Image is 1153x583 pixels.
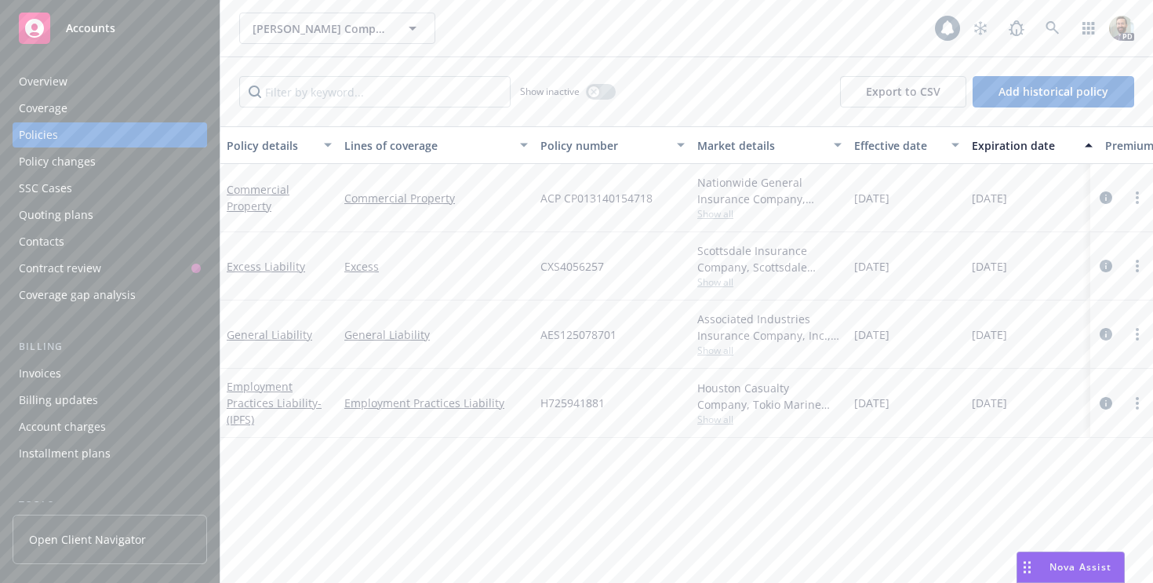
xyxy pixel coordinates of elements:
[697,344,842,357] span: Show all
[239,13,435,44] button: [PERSON_NAME] Company, Incorporated
[19,256,101,281] div: Contract review
[19,69,67,94] div: Overview
[19,122,58,148] div: Policies
[1037,13,1068,44] a: Search
[13,229,207,254] a: Contacts
[1097,325,1115,344] a: circleInformation
[854,137,942,154] div: Effective date
[1109,16,1134,41] img: photo
[697,137,824,154] div: Market details
[1097,257,1115,275] a: circleInformation
[13,361,207,386] a: Invoices
[13,414,207,439] a: Account charges
[1001,13,1032,44] a: Report a Bug
[13,176,207,201] a: SSC Cases
[973,76,1134,107] button: Add historical policy
[227,327,312,342] a: General Liability
[13,256,207,281] a: Contract review
[697,207,842,220] span: Show all
[854,395,889,411] span: [DATE]
[972,395,1007,411] span: [DATE]
[227,259,305,274] a: Excess Liability
[344,190,528,206] a: Commercial Property
[697,380,842,413] div: Houston Casualty Company, Tokio Marine HCC, CRC Group
[227,137,315,154] div: Policy details
[19,202,93,228] div: Quoting plans
[13,441,207,466] a: Installment plans
[697,275,842,289] span: Show all
[972,190,1007,206] span: [DATE]
[972,326,1007,343] span: [DATE]
[1128,325,1147,344] a: more
[998,84,1108,99] span: Add historical policy
[338,126,534,164] button: Lines of coverage
[534,126,691,164] button: Policy number
[866,84,940,99] span: Export to CSV
[1128,188,1147,207] a: more
[697,311,842,344] div: Associated Industries Insurance Company, Inc., AmTrust Financial Services, RT Specialty Insurance...
[19,282,136,308] div: Coverage gap analysis
[13,497,207,513] div: Tools
[691,126,848,164] button: Market details
[239,76,511,107] input: Filter by keyword...
[1017,552,1037,582] div: Drag to move
[965,13,996,44] a: Stop snowing
[972,137,1075,154] div: Expiration date
[344,137,511,154] div: Lines of coverage
[227,182,289,213] a: Commercial Property
[344,395,528,411] a: Employment Practices Liability
[1017,552,1125,583] button: Nova Assist
[19,96,67,121] div: Coverage
[540,258,604,275] span: CXS4056257
[540,395,605,411] span: H725941881
[13,96,207,121] a: Coverage
[540,326,617,343] span: AES125078701
[854,258,889,275] span: [DATE]
[1097,394,1115,413] a: circleInformation
[697,413,842,426] span: Show all
[1097,188,1115,207] a: circleInformation
[220,126,338,164] button: Policy details
[1073,13,1104,44] a: Switch app
[19,441,111,466] div: Installment plans
[13,339,207,355] div: Billing
[520,85,580,98] span: Show inactive
[972,258,1007,275] span: [DATE]
[66,22,115,35] span: Accounts
[840,76,966,107] button: Export to CSV
[344,326,528,343] a: General Liability
[19,361,61,386] div: Invoices
[1128,257,1147,275] a: more
[19,414,106,439] div: Account charges
[19,388,98,413] div: Billing updates
[854,190,889,206] span: [DATE]
[344,258,528,275] a: Excess
[19,229,64,254] div: Contacts
[13,388,207,413] a: Billing updates
[13,282,207,308] a: Coverage gap analysis
[540,190,653,206] span: ACP CP013140154718
[13,69,207,94] a: Overview
[19,176,72,201] div: SSC Cases
[540,137,667,154] div: Policy number
[29,531,146,548] span: Open Client Navigator
[13,149,207,174] a: Policy changes
[253,20,388,37] span: [PERSON_NAME] Company, Incorporated
[13,202,207,228] a: Quoting plans
[227,379,322,427] a: Employment Practices Liability
[848,126,966,164] button: Effective date
[966,126,1099,164] button: Expiration date
[1049,560,1111,574] span: Nova Assist
[13,122,207,148] a: Policies
[1128,394,1147,413] a: more
[19,149,96,174] div: Policy changes
[697,242,842,275] div: Scottsdale Insurance Company, Scottsdale Insurance Company (Nationwide), RT Specialty Insurance S...
[13,6,207,50] a: Accounts
[697,174,842,207] div: Nationwide General Insurance Company, Nationwide Insurance Company
[854,326,889,343] span: [DATE]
